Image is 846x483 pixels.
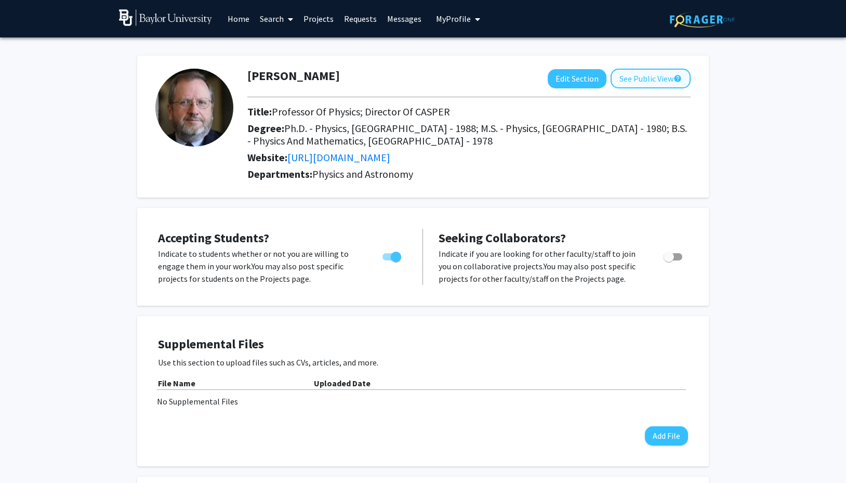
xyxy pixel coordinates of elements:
mat-icon: help [673,72,682,85]
button: Edit Section [548,69,606,88]
div: Toggle [659,247,688,263]
button: See Public View [611,69,691,88]
p: Indicate if you are looking for other faculty/staff to join you on collaborative projects. You ma... [439,247,644,285]
span: Professor Of Physics; Director Of CASPER [272,105,450,118]
a: Home [222,1,255,37]
span: Ph.D. - Physics, [GEOGRAPHIC_DATA] - 1988; M.S. - Physics, [GEOGRAPHIC_DATA] - 1980; B.S. - Physi... [247,122,687,147]
div: Toggle [378,247,407,263]
h2: Title: [247,106,691,118]
p: Indicate to students whether or not you are willing to engage them in your work. You may also pos... [158,247,363,285]
span: Seeking Collaborators? [439,230,566,246]
a: Opens in a new tab [287,151,390,164]
span: Physics and Astronomy [312,167,413,180]
button: Add File [645,426,688,446]
a: Messages [382,1,427,37]
h4: Supplemental Files [158,337,688,352]
span: My Profile [436,14,471,24]
a: Requests [339,1,382,37]
h2: Website: [247,151,691,164]
h2: Degree: [247,122,691,147]
a: Projects [298,1,339,37]
div: No Supplemental Files [157,395,689,408]
img: ForagerOne Logo [670,11,735,28]
img: Profile Picture [155,69,233,147]
iframe: Chat [8,436,44,475]
p: Use this section to upload files such as CVs, articles, and more. [158,356,688,369]
b: Uploaded Date [314,378,371,388]
h1: [PERSON_NAME] [247,69,340,84]
a: Search [255,1,298,37]
img: Baylor University Logo [119,9,212,26]
h2: Departments: [240,168,698,180]
span: Accepting Students? [158,230,269,246]
b: File Name [158,378,195,388]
